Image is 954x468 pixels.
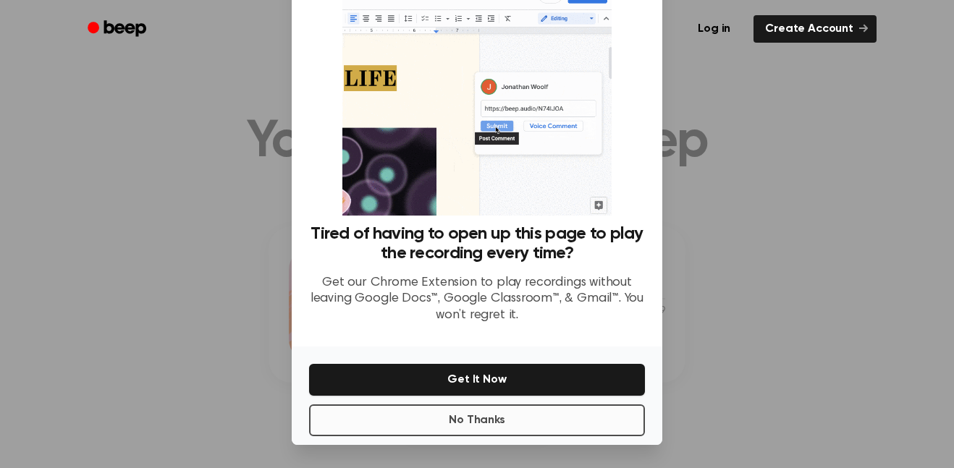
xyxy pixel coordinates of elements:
h3: Tired of having to open up this page to play the recording every time? [309,224,645,263]
a: Log in [683,12,745,46]
p: Get our Chrome Extension to play recordings without leaving Google Docs™, Google Classroom™, & Gm... [309,275,645,324]
a: Create Account [754,15,877,43]
button: No Thanks [309,404,645,436]
a: Beep [77,15,159,43]
button: Get It Now [309,364,645,396]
